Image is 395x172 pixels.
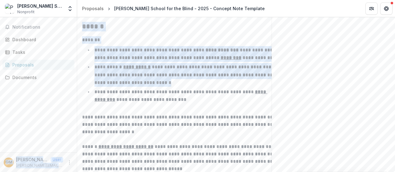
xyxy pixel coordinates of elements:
div: [PERSON_NAME] School for the Blind - 2025 - Concept Note Template [114,5,265,12]
a: Proposals [2,60,74,70]
div: [PERSON_NAME] School for the Blind [17,3,63,9]
div: Dashboard [12,36,69,43]
span: Notifications [12,25,72,30]
img: Perkins School for the Blind [5,4,15,14]
button: Open entity switcher [66,2,74,15]
p: [PERSON_NAME] [16,156,48,163]
p: [PERSON_NAME][EMAIL_ADDRESS][PERSON_NAME][PERSON_NAME][DOMAIN_NAME] [16,163,63,168]
div: Documents [12,74,69,81]
a: Proposals [80,4,106,13]
a: Tasks [2,47,74,57]
button: Partners [365,2,378,15]
nav: breadcrumb [80,4,267,13]
button: Get Help [380,2,393,15]
button: Notifications [2,22,74,32]
button: More [66,159,73,166]
a: Documents [2,72,74,82]
div: Genevieve Meadows [6,160,12,164]
div: Proposals [82,5,104,12]
div: Proposals [12,62,69,68]
div: Tasks [12,49,69,55]
a: Dashboard [2,34,74,45]
p: User [51,157,63,162]
span: Nonprofit [17,9,35,15]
